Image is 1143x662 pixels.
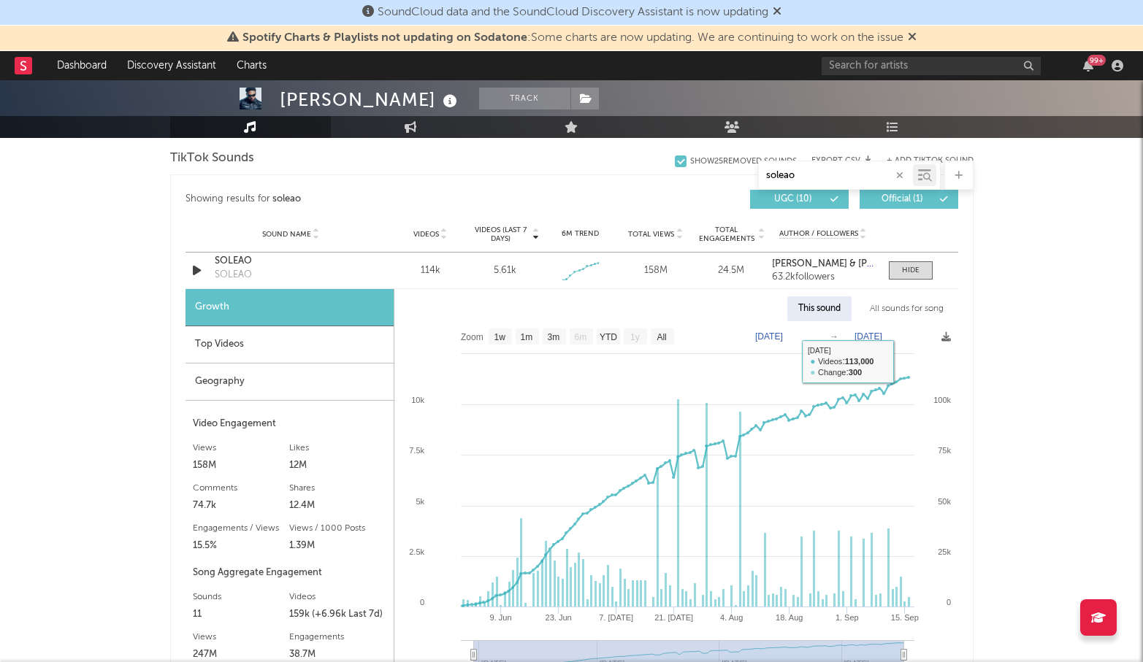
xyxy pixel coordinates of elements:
span: Dismiss [773,7,781,18]
div: 12M [289,457,386,474]
text: 1y [630,332,640,342]
text: 75k [938,446,951,455]
div: Videos [289,588,386,606]
div: This sound [787,296,852,321]
input: Search for artists [822,57,1041,75]
text: → [830,331,838,342]
text: [DATE] [855,331,882,342]
div: Likes [289,439,386,457]
span: Videos (last 7 days) [471,226,530,243]
text: 4. Aug [720,613,743,622]
text: 7. [DATE] [599,613,633,622]
div: SOLEAO [215,268,252,282]
span: Dismiss [908,32,917,44]
button: Official(1) [860,190,958,209]
div: 24.5M [697,263,765,278]
text: 3m [547,332,559,342]
text: YTD [599,332,616,342]
div: Engagements / Views [193,520,290,537]
div: 11 [193,606,290,623]
button: Export CSV [811,156,872,165]
div: 5.61k [494,263,516,278]
text: 5k [416,497,424,506]
div: 12.4M [289,497,386,515]
text: 1w [494,332,505,342]
span: TikTok Sounds [170,150,254,167]
div: Views [193,439,290,457]
div: 15.5% [193,537,290,555]
div: Shares [289,480,386,497]
div: 74.7k [193,497,290,515]
div: Song Aggregate Engagement [193,564,386,582]
span: Total Views [628,230,674,239]
button: + Add TikTok Sound [872,157,974,165]
div: Video Engagement [193,415,386,433]
div: 99 + [1087,55,1106,66]
div: 159k (+6.96k Last 7d) [289,606,386,623]
a: Charts [226,51,277,80]
div: Comments [193,480,290,497]
a: [PERSON_NAME] & [PERSON_NAME] [772,259,874,269]
text: 1. Sep [835,613,858,622]
a: Discovery Assistant [117,51,226,80]
span: Videos [413,230,439,239]
text: 15. Sep [890,613,918,622]
text: 0 [419,598,424,607]
div: 63.2k followers [772,272,874,282]
div: Geography [186,363,394,401]
strong: [PERSON_NAME] & [PERSON_NAME] [772,259,933,269]
div: 114k [397,263,465,278]
span: : Some charts are now updating. We are continuing to work on the issue [242,32,903,44]
span: SoundCloud data and the SoundCloud Discovery Assistant is now updating [378,7,768,18]
button: Track [479,88,570,109]
span: UGC ( 10 ) [760,195,827,204]
div: All sounds for song [859,296,955,321]
text: 18. Aug [776,613,803,622]
text: 6m [574,332,586,342]
text: Zoom [461,332,483,342]
div: [PERSON_NAME] [280,88,461,112]
text: 0 [946,598,950,607]
span: Author / Followers [779,229,858,239]
text: 21. [DATE] [654,613,693,622]
div: 158M [622,263,689,278]
text: 10k [411,396,424,404]
a: SOLEAO [215,254,367,269]
span: Spotify Charts & Playlists not updating on Sodatone [242,32,527,44]
div: Views [193,628,290,646]
a: Dashboard [47,51,117,80]
div: Growth [186,289,394,326]
span: Official ( 1 ) [869,195,936,204]
text: 23. Jun [545,613,571,622]
button: UGC(10) [750,190,849,209]
div: Views / 1000 Posts [289,520,386,537]
span: Total Engagements [697,226,756,243]
button: + Add TikTok Sound [887,157,974,165]
text: 7.5k [409,446,424,455]
button: 99+ [1083,60,1093,72]
input: Search by song name or URL [759,170,913,182]
text: 2.5k [409,547,424,556]
text: 100k [933,396,951,404]
text: All [657,332,666,342]
span: Sound Name [262,230,311,239]
text: 50k [938,497,951,506]
text: [DATE] [755,331,783,342]
text: 9. Jun [489,613,511,622]
text: 25k [938,547,951,556]
div: Top Videos [186,326,394,363]
div: Sounds [193,588,290,606]
div: Showing results for [186,190,572,209]
div: Engagements [289,628,386,646]
text: 1m [520,332,532,342]
div: Show 25 Removed Sounds [690,157,797,166]
div: 6M Trend [546,228,614,239]
div: 158M [193,457,290,474]
div: 1.39M [289,537,386,555]
div: soleao [272,190,301,208]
